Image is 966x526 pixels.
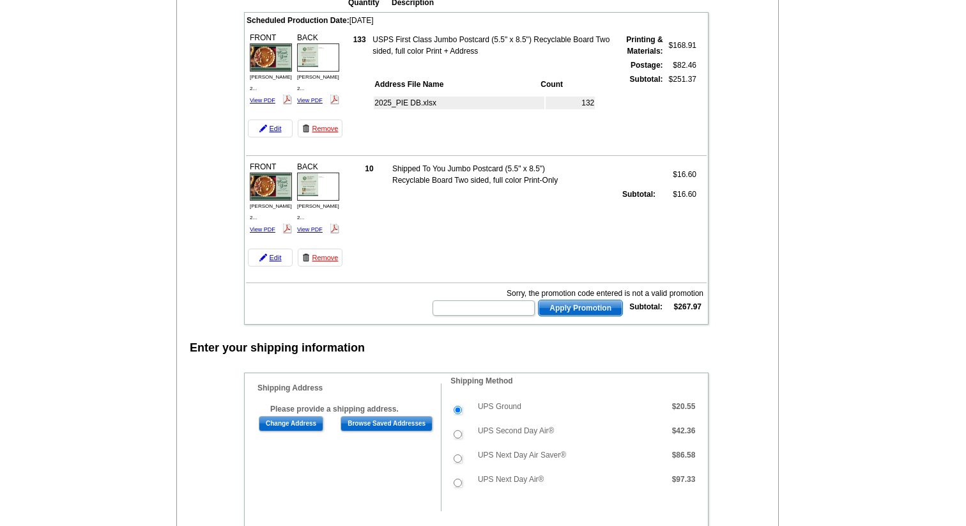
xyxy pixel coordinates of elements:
[374,78,539,91] th: Address File Name
[259,416,323,431] input: Change Address
[657,188,697,201] td: $16.60
[297,74,339,91] span: [PERSON_NAME] 2...
[449,375,514,387] legend: Shipping Method
[710,229,966,526] iframe: LiveChat chat widget
[302,125,310,132] img: trashcan-icon.gif
[248,120,293,137] a: Edit
[431,288,703,299] div: Sorry, the promotion code entered is not a valid promotion
[297,226,323,233] a: View PDF
[248,30,294,108] div: FRONT
[250,173,292,201] img: small-thumb.jpg
[302,254,310,261] img: trashcan-icon.gif
[190,339,365,357] div: Enter your shipping information
[665,33,697,58] td: $168.91
[282,95,292,104] img: pdf_logo.png
[672,426,696,435] strong: $42.36
[297,43,339,72] img: small-thumb.jpg
[392,162,577,187] td: Shipped To You Jumbo Postcard (5.5" x 8.5") Recyclable Board Two sided, full color Print-Only
[330,224,339,233] img: pdf_logo.png
[250,43,292,72] img: small-thumb.jpg
[665,73,697,139] td: $251.37
[250,74,292,91] span: [PERSON_NAME] 2...
[248,249,293,267] a: Edit
[257,383,441,392] h4: Shipping Address
[295,30,341,108] div: BACK
[341,416,433,431] input: Browse Saved Addresses
[282,224,292,233] img: pdf_logo.png
[478,401,521,412] label: UPS Ground
[250,97,275,104] a: View PDF
[259,254,267,261] img: pencil-icon.gif
[330,95,339,104] img: pdf_logo.png
[478,425,555,437] label: UPS Second Day Air®
[297,173,339,201] img: small-thumb.jpg
[626,35,663,56] strong: Printing & Materials:
[298,120,342,137] a: Remove
[672,402,696,411] strong: $20.55
[629,302,663,311] strong: Subtotal:
[546,97,595,109] td: 132
[298,249,342,267] a: Remove
[372,33,613,58] td: USPS First Class Jumbo Postcard (5.5" x 8.5") Recyclable Board Two sided, full color Print + Address
[540,78,595,91] th: Count
[247,16,349,25] span: Scheduled Production Date:
[248,159,294,237] div: FRONT
[478,449,566,461] label: UPS Next Day Air Saver®
[478,474,544,485] label: UPS Next Day Air®
[250,226,275,233] a: View PDF
[295,159,341,237] div: BACK
[674,302,701,311] strong: $267.97
[672,451,696,460] strong: $86.58
[539,300,622,316] span: Apply Promotion
[657,162,697,187] td: $16.60
[270,405,399,414] b: Please provide a shipping address.
[622,190,655,199] strong: Subtotal:
[365,164,373,173] strong: 10
[297,97,323,104] a: View PDF
[630,75,663,84] strong: Subtotal:
[297,203,339,220] span: [PERSON_NAME] 2...
[665,59,697,72] td: $82.46
[631,61,663,70] strong: Postage:
[374,97,544,109] td: 2025_PIE DB.xlsx
[250,203,292,220] span: [PERSON_NAME] 2...
[259,125,267,132] img: pencil-icon.gif
[353,35,366,44] strong: 133
[672,475,696,484] strong: $97.33
[246,14,707,27] td: [DATE]
[538,300,623,316] button: Apply Promotion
